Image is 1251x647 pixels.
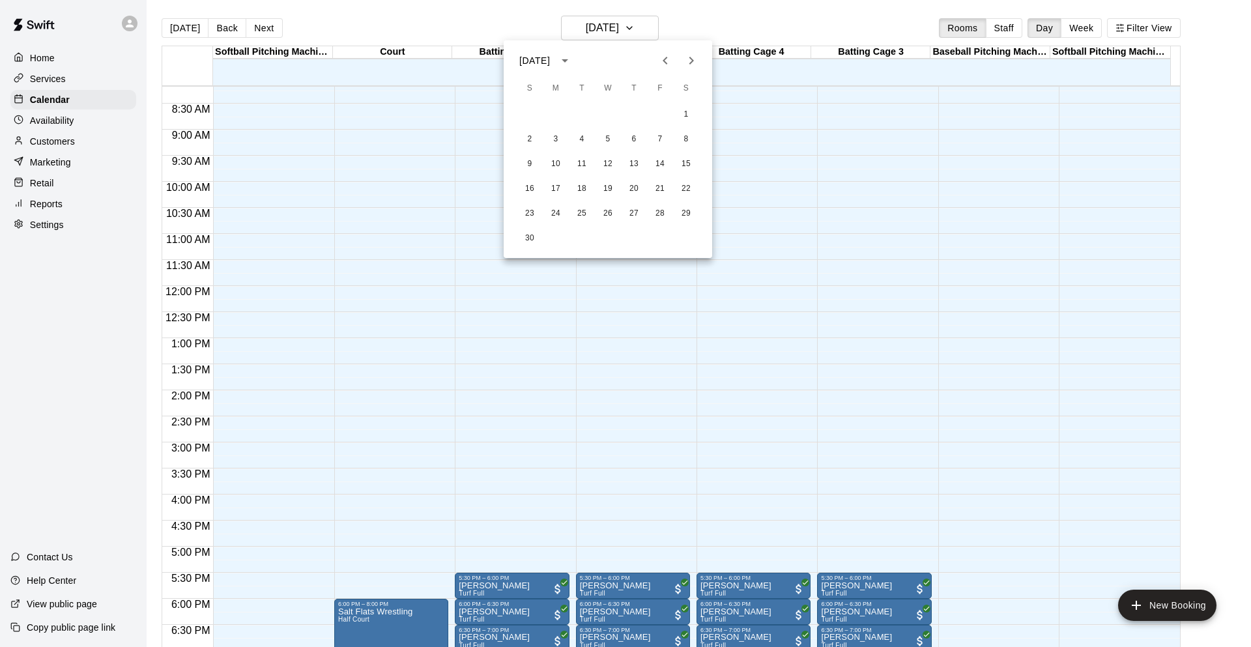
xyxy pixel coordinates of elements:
button: calendar view is open, switch to year view [554,50,576,72]
button: Next month [678,48,704,74]
button: 16 [518,177,541,201]
div: [DATE] [519,54,550,68]
span: Sunday [518,76,541,102]
span: Tuesday [570,76,594,102]
button: 23 [518,202,541,225]
button: 3 [544,128,568,151]
button: 20 [622,177,646,201]
span: Saturday [674,76,698,102]
button: 1 [674,103,698,126]
button: 13 [622,152,646,176]
button: 28 [648,202,672,225]
button: 2 [518,128,541,151]
button: 15 [674,152,698,176]
span: Monday [544,76,568,102]
button: 12 [596,152,620,176]
button: 19 [596,177,620,201]
button: 27 [622,202,646,225]
button: 29 [674,202,698,225]
button: 30 [518,227,541,250]
button: 18 [570,177,594,201]
button: 6 [622,128,646,151]
button: 10 [544,152,568,176]
button: 11 [570,152,594,176]
button: 22 [674,177,698,201]
button: 25 [570,202,594,225]
span: Thursday [622,76,646,102]
span: Friday [648,76,672,102]
button: 9 [518,152,541,176]
button: 21 [648,177,672,201]
button: 17 [544,177,568,201]
button: 8 [674,128,698,151]
button: 24 [544,202,568,225]
button: 7 [648,128,672,151]
button: 4 [570,128,594,151]
button: 14 [648,152,672,176]
button: 5 [596,128,620,151]
button: 26 [596,202,620,225]
span: Wednesday [596,76,620,102]
button: Previous month [652,48,678,74]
